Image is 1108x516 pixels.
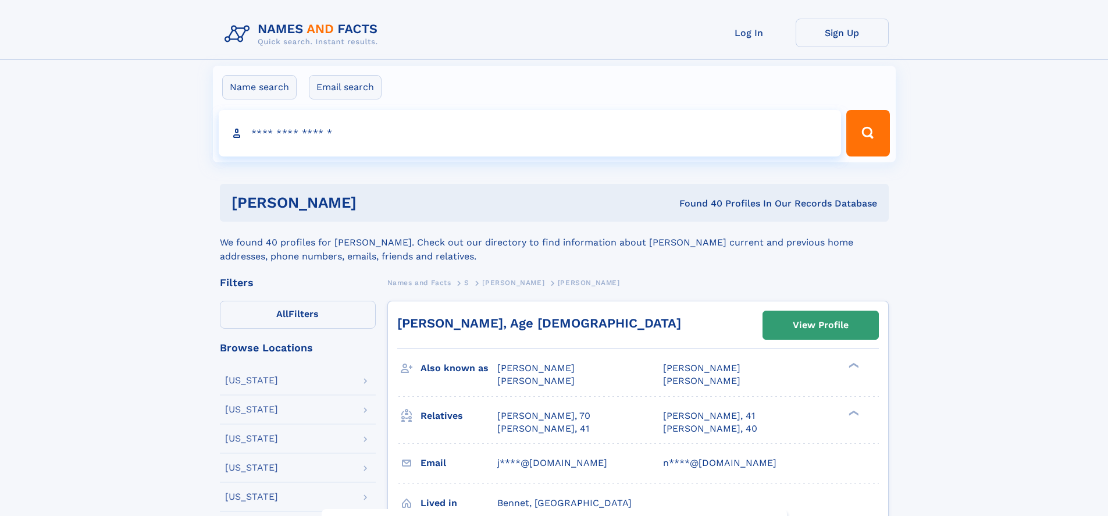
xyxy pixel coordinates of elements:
[309,75,382,99] label: Email search
[558,279,620,287] span: [PERSON_NAME]
[421,406,497,426] h3: Relatives
[231,195,518,210] h1: [PERSON_NAME]
[497,497,632,508] span: Bennet, [GEOGRAPHIC_DATA]
[464,279,469,287] span: S
[225,463,278,472] div: [US_STATE]
[763,311,878,339] a: View Profile
[497,422,589,435] a: [PERSON_NAME], 41
[421,453,497,473] h3: Email
[276,308,288,319] span: All
[663,375,740,386] span: [PERSON_NAME]
[846,409,860,417] div: ❯
[220,222,889,264] div: We found 40 profiles for [PERSON_NAME]. Check out our directory to find information about [PERSON...
[225,405,278,414] div: [US_STATE]
[482,275,544,290] a: [PERSON_NAME]
[497,362,575,373] span: [PERSON_NAME]
[421,493,497,513] h3: Lived in
[497,375,575,386] span: [PERSON_NAME]
[421,358,497,378] h3: Also known as
[219,110,842,156] input: search input
[703,19,796,47] a: Log In
[220,301,376,329] label: Filters
[387,275,451,290] a: Names and Facts
[663,362,740,373] span: [PERSON_NAME]
[222,75,297,99] label: Name search
[663,410,755,422] a: [PERSON_NAME], 41
[846,362,860,369] div: ❯
[518,197,877,210] div: Found 40 Profiles In Our Records Database
[796,19,889,47] a: Sign Up
[220,277,376,288] div: Filters
[846,110,889,156] button: Search Button
[497,410,590,422] a: [PERSON_NAME], 70
[482,279,544,287] span: [PERSON_NAME]
[225,492,278,501] div: [US_STATE]
[397,316,681,330] a: [PERSON_NAME], Age [DEMOGRAPHIC_DATA]
[225,376,278,385] div: [US_STATE]
[663,422,757,435] a: [PERSON_NAME], 40
[793,312,849,339] div: View Profile
[225,434,278,443] div: [US_STATE]
[220,19,387,50] img: Logo Names and Facts
[220,343,376,353] div: Browse Locations
[464,275,469,290] a: S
